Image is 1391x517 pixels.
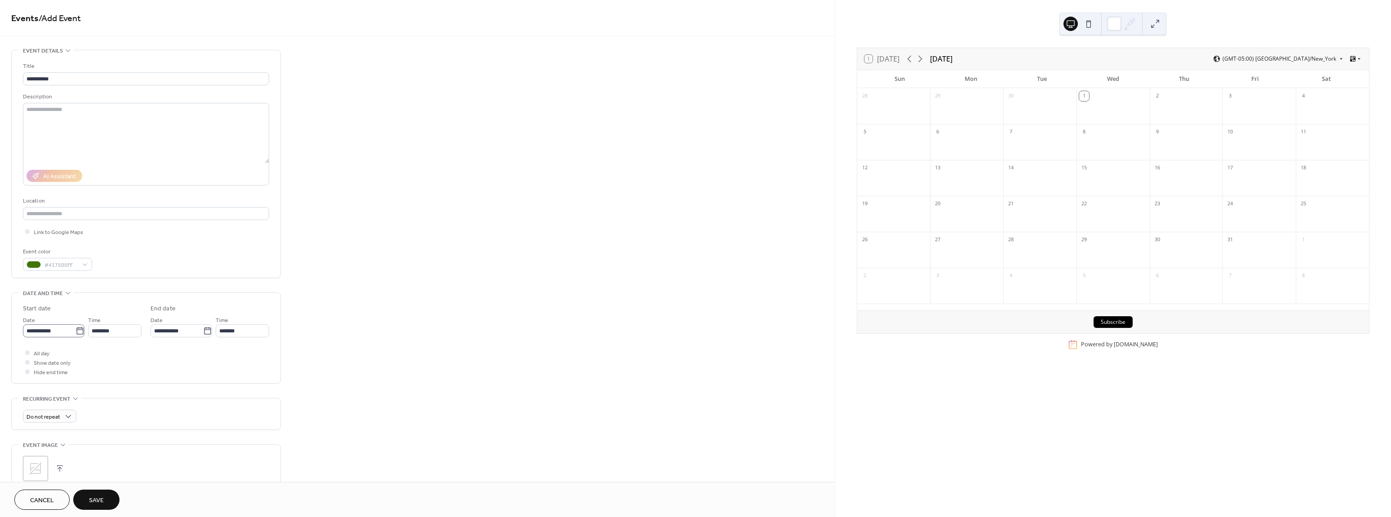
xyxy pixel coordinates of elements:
[23,92,267,102] div: Description
[1225,271,1235,281] div: 7
[23,456,48,481] div: ;
[44,261,78,270] span: #417505FF
[1152,91,1162,101] div: 2
[34,228,83,237] span: Link to Google Maps
[11,10,39,27] a: Events
[933,235,943,245] div: 27
[1148,70,1219,88] div: Thu
[151,304,176,314] div: End date
[1079,199,1089,209] div: 22
[30,496,54,505] span: Cancel
[933,127,943,137] div: 6
[1225,235,1235,245] div: 31
[34,349,49,358] span: All day
[1152,271,1162,281] div: 6
[1079,163,1089,173] div: 15
[1223,56,1336,62] span: (GMT-05:00) [GEOGRAPHIC_DATA]/New_York
[930,53,952,64] div: [DATE]
[1006,235,1016,245] div: 28
[1006,199,1016,209] div: 21
[1152,199,1162,209] div: 23
[1225,127,1235,137] div: 10
[73,490,120,510] button: Save
[935,70,1006,88] div: Mon
[864,70,935,88] div: Sun
[860,235,870,245] div: 26
[88,316,101,325] span: Time
[860,91,870,101] div: 28
[23,316,35,325] span: Date
[1077,70,1148,88] div: Wed
[933,199,943,209] div: 20
[860,127,870,137] div: 5
[860,271,870,281] div: 2
[23,289,63,298] span: Date and time
[39,10,81,27] span: / Add Event
[1298,163,1308,173] div: 18
[1114,340,1158,348] a: [DOMAIN_NAME]
[1079,235,1089,245] div: 29
[23,46,63,56] span: Event details
[1152,127,1162,137] div: 9
[1079,91,1089,101] div: 1
[933,91,943,101] div: 29
[89,496,104,505] span: Save
[23,196,267,206] div: Location
[23,62,267,71] div: Title
[1079,127,1089,137] div: 8
[1006,91,1016,101] div: 30
[23,441,58,450] span: Event image
[34,358,71,368] span: Show date only
[1298,199,1308,209] div: 25
[1079,271,1089,281] div: 5
[1225,199,1235,209] div: 24
[1006,271,1016,281] div: 4
[27,412,60,422] span: Do not repeat
[14,490,70,510] button: Cancel
[1006,70,1077,88] div: Tue
[1298,271,1308,281] div: 8
[1298,91,1308,101] div: 4
[860,199,870,209] div: 19
[1152,235,1162,245] div: 30
[23,304,51,314] div: Start date
[1225,91,1235,101] div: 3
[23,247,90,256] div: Event color
[1220,70,1291,88] div: Fri
[860,163,870,173] div: 12
[1081,340,1158,348] div: Powered by
[933,163,943,173] div: 13
[933,271,943,281] div: 3
[1298,127,1308,137] div: 11
[1094,316,1133,328] button: Subscribe
[216,316,228,325] span: Time
[23,394,71,404] span: Recurring event
[151,316,163,325] span: Date
[1006,163,1016,173] div: 14
[34,368,68,377] span: Hide end time
[1225,163,1235,173] div: 17
[1298,235,1308,245] div: 1
[1152,163,1162,173] div: 16
[1006,127,1016,137] div: 7
[1291,70,1362,88] div: Sat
